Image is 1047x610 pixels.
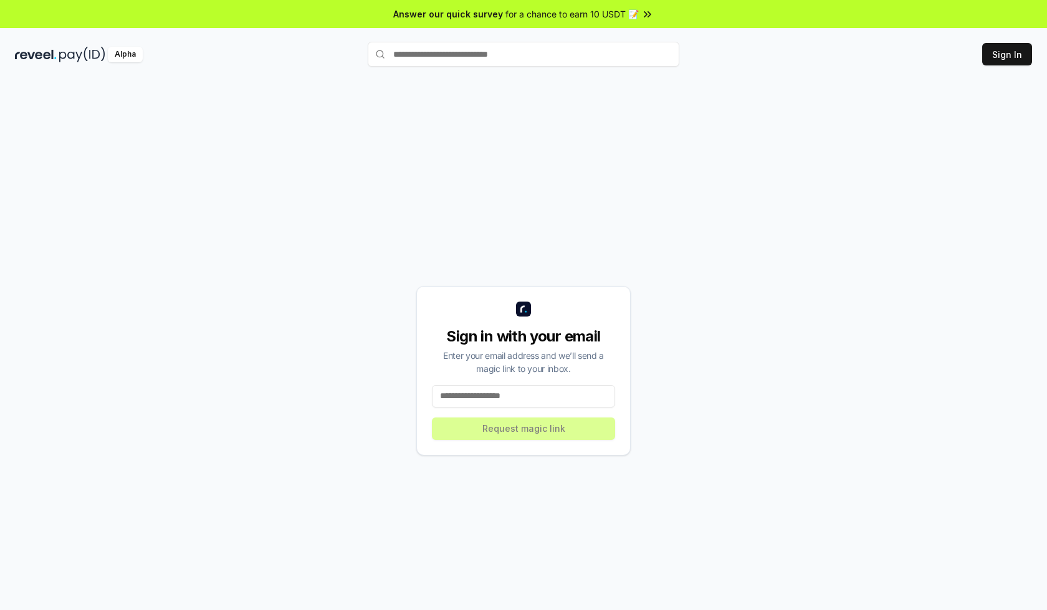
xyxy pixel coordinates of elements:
[59,47,105,62] img: pay_id
[505,7,639,21] span: for a chance to earn 10 USDT 📝
[108,47,143,62] div: Alpha
[432,326,615,346] div: Sign in with your email
[15,47,57,62] img: reveel_dark
[432,349,615,375] div: Enter your email address and we’ll send a magic link to your inbox.
[516,302,531,317] img: logo_small
[393,7,503,21] span: Answer our quick survey
[982,43,1032,65] button: Sign In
